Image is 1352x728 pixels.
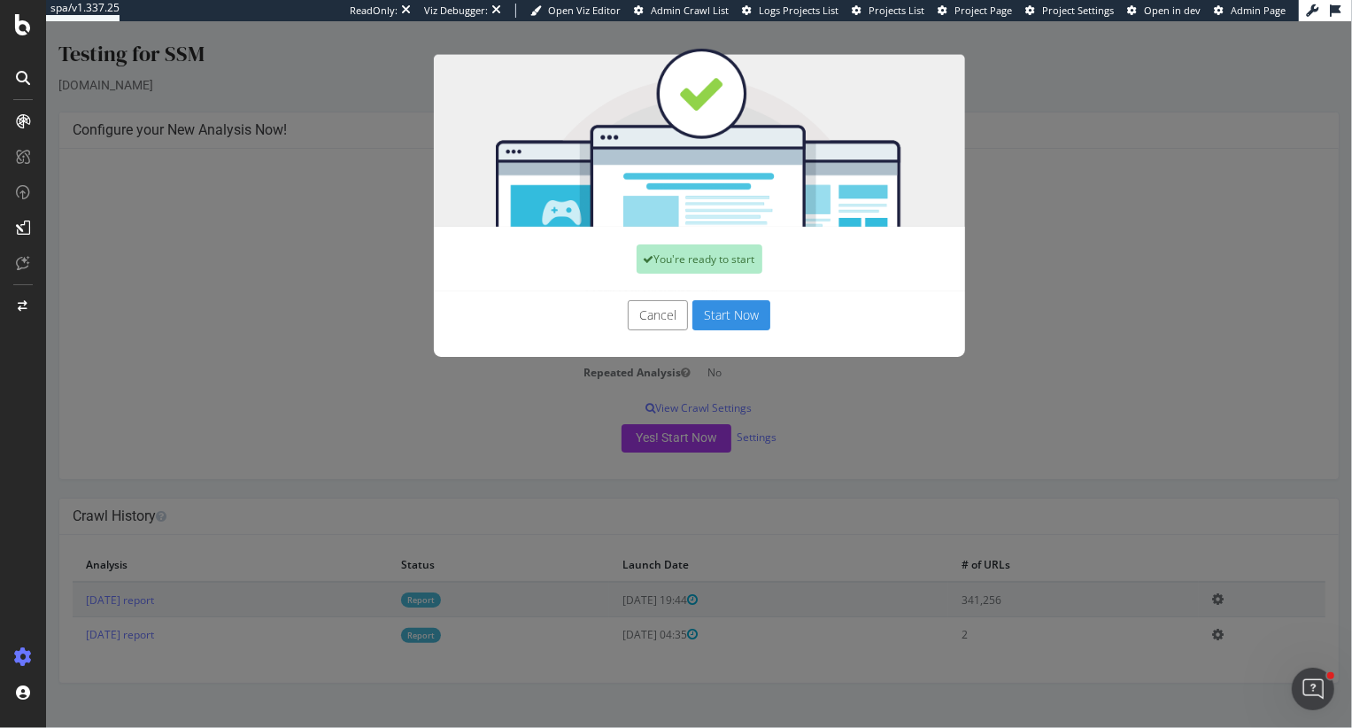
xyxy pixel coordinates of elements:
[1042,4,1114,17] span: Project Settings
[591,223,716,252] div: You're ready to start
[759,4,838,17] span: Logs Projects List
[954,4,1012,17] span: Project Page
[582,279,642,309] button: Cancel
[742,4,838,18] a: Logs Projects List
[424,4,488,18] div: Viz Debugger:
[1292,668,1334,710] iframe: Intercom live chat
[548,4,621,17] span: Open Viz Editor
[646,279,724,309] button: Start Now
[530,4,621,18] a: Open Viz Editor
[852,4,924,18] a: Projects List
[651,4,729,17] span: Admin Crawl List
[1127,4,1201,18] a: Open in dev
[1231,4,1286,17] span: Admin Page
[634,4,729,18] a: Admin Crawl List
[1214,4,1286,18] a: Admin Page
[869,4,924,17] span: Projects List
[1144,4,1201,17] span: Open in dev
[350,4,398,18] div: ReadOnly:
[388,27,919,205] img: You're all set!
[938,4,1012,18] a: Project Page
[1025,4,1114,18] a: Project Settings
